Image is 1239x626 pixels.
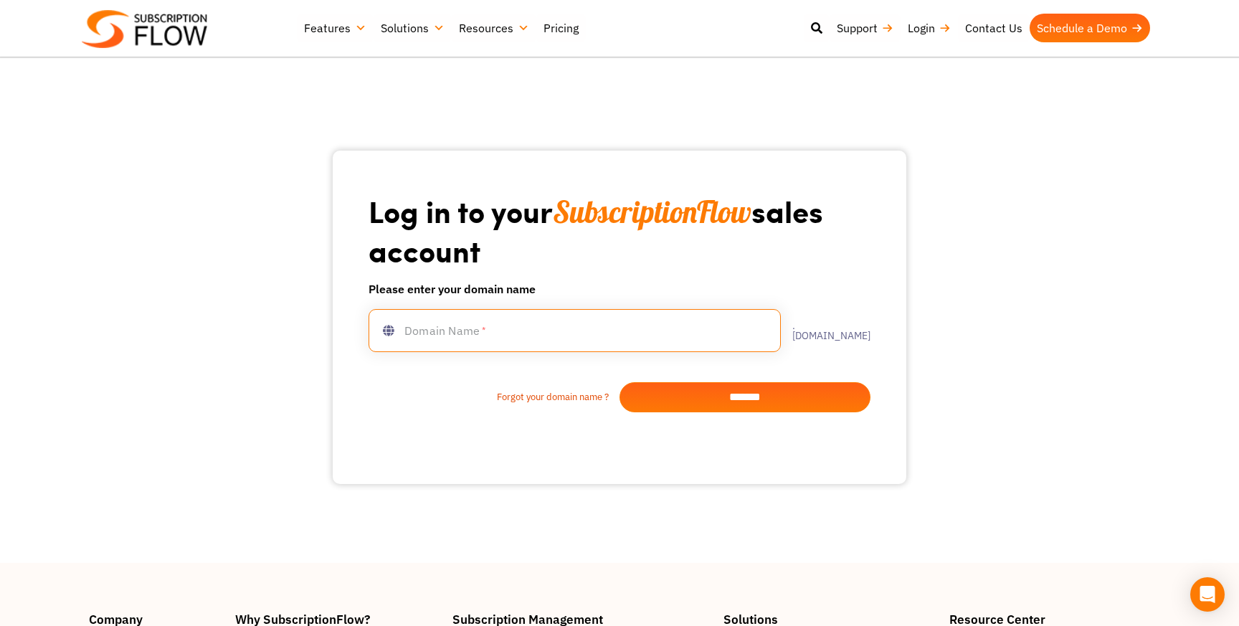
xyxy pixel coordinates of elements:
a: Schedule a Demo [1030,14,1150,42]
div: Open Intercom Messenger [1190,577,1225,612]
a: Support [830,14,901,42]
a: Pricing [536,14,586,42]
h4: Subscription Management [452,613,709,625]
span: SubscriptionFlow [553,193,751,231]
label: .[DOMAIN_NAME] [781,321,870,341]
img: Subscriptionflow [82,10,207,48]
h4: Why SubscriptionFlow? [235,613,439,625]
a: Contact Us [958,14,1030,42]
a: Solutions [374,14,452,42]
a: Forgot your domain name ? [369,390,619,404]
h4: Company [89,613,221,625]
a: Resources [452,14,536,42]
a: Login [901,14,958,42]
h6: Please enter your domain name [369,280,870,298]
h4: Solutions [723,613,935,625]
a: Features [297,14,374,42]
h1: Log in to your sales account [369,192,870,269]
h4: Resource Center [949,613,1150,625]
